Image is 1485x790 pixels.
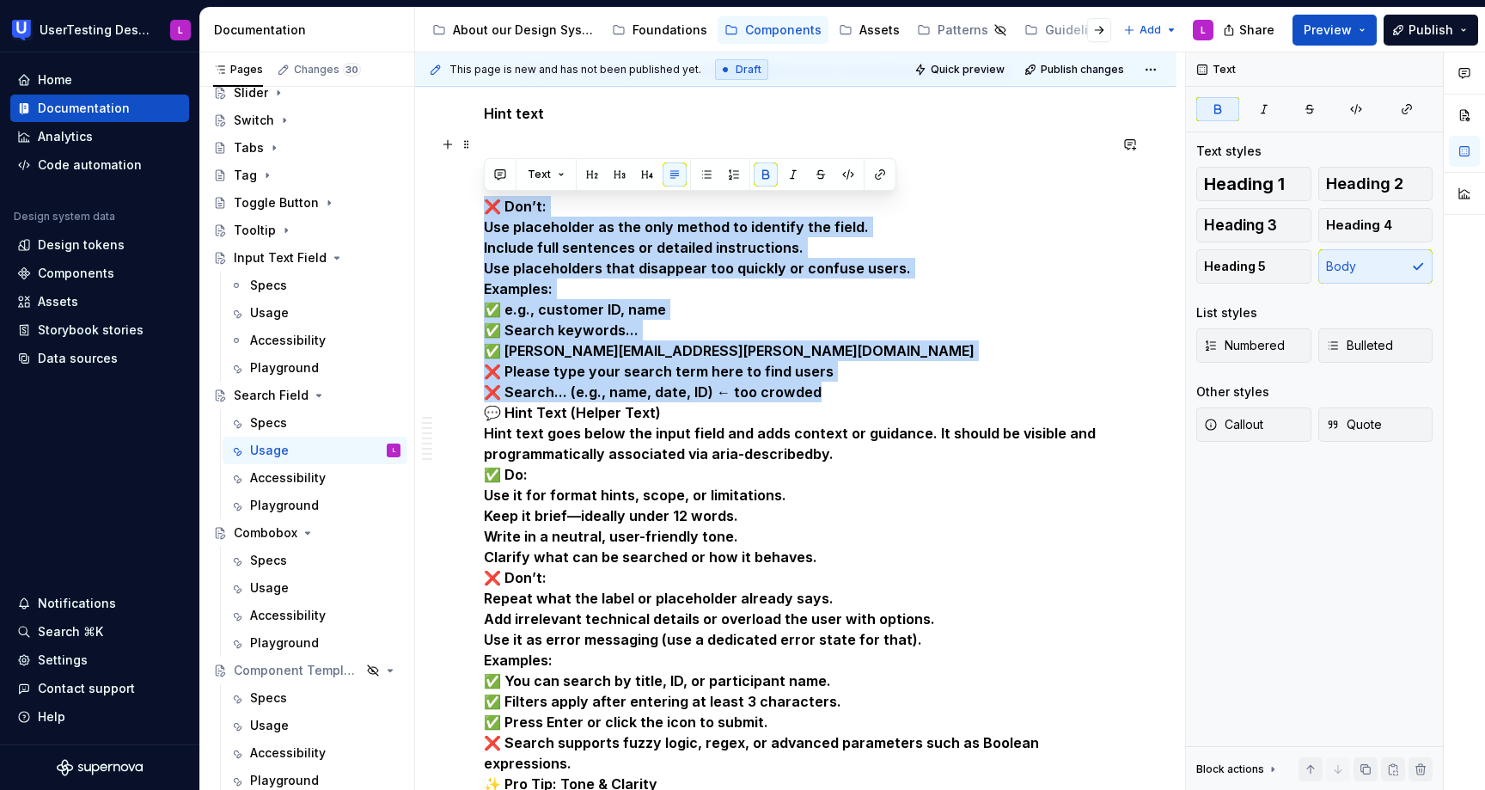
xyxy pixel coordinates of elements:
[234,167,257,184] div: Tag
[38,623,103,640] div: Search ⌘K
[1326,337,1393,354] span: Bulleted
[38,236,125,254] div: Design tokens
[1318,167,1433,201] button: Heading 2
[250,442,289,459] div: Usage
[38,293,78,310] div: Assets
[484,466,528,483] strong: ✅ Do:
[484,425,1099,462] strong: Hint text goes below the input field and adds context or guidance. It should be visible and progr...
[250,304,289,322] div: Usage
[223,492,407,519] a: Playground
[223,272,407,299] a: Specs
[10,231,189,259] a: Design tokens
[10,316,189,344] a: Storybook stories
[38,708,65,726] div: Help
[223,299,407,327] a: Usage
[234,112,274,129] div: Switch
[223,629,407,657] a: Playground
[250,717,289,734] div: Usage
[250,772,319,789] div: Playground
[10,703,189,731] button: Help
[1326,175,1403,193] span: Heading 2
[223,437,407,464] a: UsageL
[484,734,1042,772] strong: ❌ Search supports fuzzy logic, regex, or advanced parameters such as Boolean expressions.
[484,548,817,566] strong: Clarify what can be searched or how it behaves.
[1326,217,1392,234] span: Heading 4
[425,16,602,44] a: About our Design System
[1204,258,1266,275] span: Heading 5
[234,194,319,211] div: Toggle Button
[484,610,935,628] strong: Add irrelevant technical details or overload the user with options.
[484,652,553,669] strong: Examples:
[10,151,189,179] a: Code automation
[1196,143,1262,160] div: Text styles
[206,107,407,134] a: Switch
[223,327,407,354] a: Accessibility
[484,260,911,277] strong: Use placeholders that disappear too quickly or confuse users.
[484,342,975,359] strong: ✅ [PERSON_NAME][EMAIL_ADDRESS][PERSON_NAME][DOMAIN_NAME]
[736,63,761,77] span: Draft
[1326,416,1382,433] span: Quote
[484,672,831,689] strong: ✅ You can search by title, ID, or participant name.
[1214,15,1286,46] button: Share
[1239,21,1274,39] span: Share
[1318,328,1433,363] button: Bulleted
[484,487,786,504] strong: Use it for format hints, scope, or limitations.
[38,71,72,89] div: Home
[250,332,326,349] div: Accessibility
[632,21,707,39] div: Foundations
[484,363,834,380] strong: ❌ Please type your search term here to find users
[250,634,319,652] div: Playground
[213,63,263,77] div: Pages
[38,350,118,367] div: Data sources
[1041,63,1124,77] span: Publish changes
[1017,16,1136,44] a: Guidelines
[14,210,115,224] div: Design system data
[250,359,319,377] div: Playground
[745,21,822,39] div: Components
[40,21,150,39] div: UserTesting Design System
[10,675,189,702] button: Contact support
[38,652,88,669] div: Settings
[10,345,189,372] a: Data sources
[484,569,547,586] strong: ❌ Don’t:
[484,713,768,731] strong: ✅ Press Enter or click the icon to submit.
[1196,328,1311,363] button: Numbered
[1292,15,1377,46] button: Preview
[938,21,988,39] div: Patterns
[206,519,407,547] a: Combobox
[1196,208,1311,242] button: Heading 3
[10,590,189,617] button: Notifications
[38,265,114,282] div: Components
[1384,15,1478,46] button: Publish
[10,95,189,122] a: Documentation
[223,739,407,767] a: Accessibility
[484,383,822,401] strong: ❌ Search... (e.g., name, date, ID) ← too crowded
[10,646,189,674] a: Settings
[1204,416,1263,433] span: Callout
[234,84,268,101] div: Slider
[484,198,547,215] strong: ❌ Don’t:
[206,217,407,244] a: Tooltip
[910,16,1014,44] a: Patterns
[3,11,196,48] button: UserTesting Design SystemL
[1019,58,1132,82] button: Publish changes
[250,744,326,762] div: Accessibility
[234,249,327,266] div: Input Text Field
[12,20,33,40] img: 41adf70f-fc1c-4662-8e2d-d2ab9c673b1b.png
[484,693,841,710] strong: ✅ Filters apply after entering at least 3 characters.
[250,469,326,487] div: Accessibility
[57,759,143,776] svg: Supernova Logo
[38,322,144,339] div: Storybook stories
[223,602,407,629] a: Accessibility
[223,464,407,492] a: Accessibility
[453,21,595,39] div: About our Design System
[234,387,309,404] div: Search Field
[234,139,264,156] div: Tabs
[10,288,189,315] a: Assets
[1045,21,1110,39] div: Guidelines
[223,574,407,602] a: Usage
[425,13,1115,47] div: Page tree
[223,354,407,382] a: Playground
[484,507,738,524] strong: Keep it brief—ideally under 12 words.
[1196,383,1269,401] div: Other styles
